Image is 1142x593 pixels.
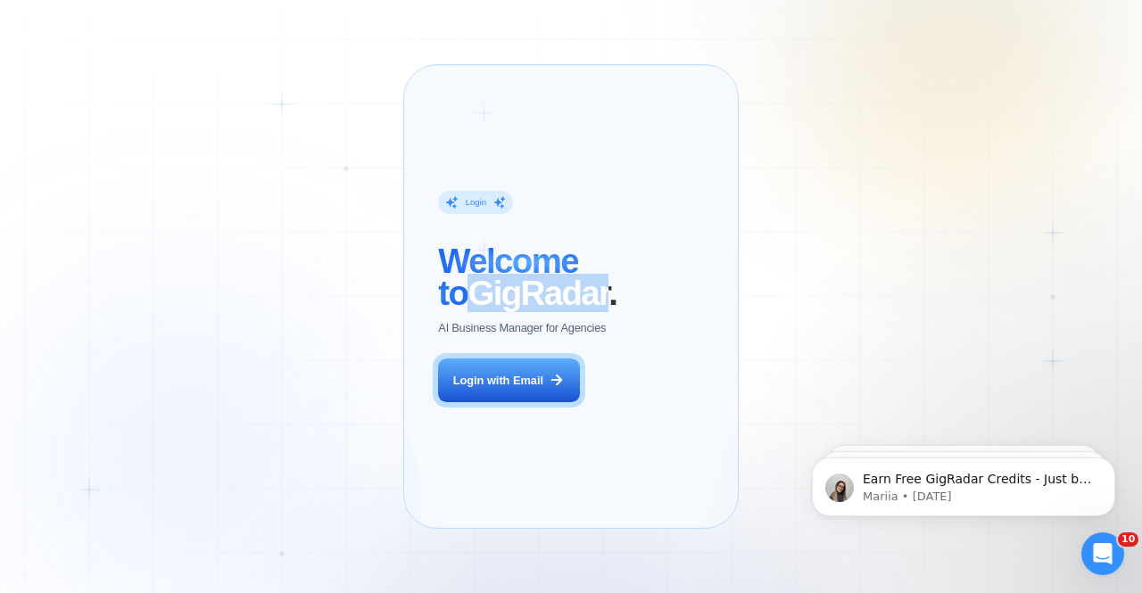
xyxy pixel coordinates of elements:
[466,197,486,209] div: Login
[453,373,543,389] div: Login with Email
[1118,532,1138,547] span: 10
[785,420,1142,545] iframe: Intercom notifications message
[438,245,617,308] h2: ‍ GigRadar.
[438,242,578,311] span: Welcome to
[438,358,579,403] button: Login with Email
[1081,532,1124,575] iframe: Intercom live chat
[438,320,606,336] p: AI Business Manager for Agencies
